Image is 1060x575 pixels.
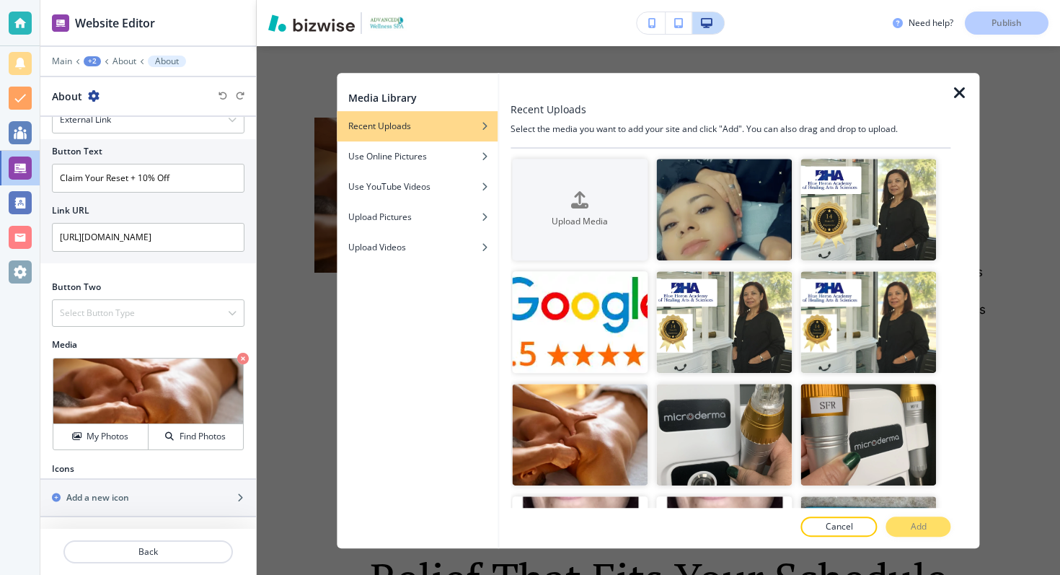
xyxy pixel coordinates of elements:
[337,202,498,232] button: Upload Pictures
[348,241,406,254] h4: Upload Videos
[53,424,149,449] button: My Photos
[52,357,244,451] div: My PhotosFind Photos
[512,159,648,260] button: Upload Media
[52,89,82,104] h2: About
[511,102,586,117] h3: Recent Uploads
[268,14,355,32] img: Bizwise Logo
[63,540,233,563] button: Back
[512,215,648,228] h4: Upload Media
[148,56,186,67] button: About
[337,232,498,263] button: Upload Videos
[801,517,878,537] button: Cancel
[348,90,417,105] h2: Media Library
[52,223,244,252] input: Ex. www.google.com
[65,545,231,558] p: Back
[75,14,155,32] h2: Website Editor
[826,520,853,533] p: Cancel
[112,56,136,66] button: About
[337,172,498,202] button: Use YouTube Videos
[52,281,101,294] h2: Button Two
[52,56,72,66] button: Main
[337,141,498,172] button: Use Online Pictures
[348,150,427,163] h4: Use Online Pictures
[337,111,498,141] button: Recent Uploads
[180,430,226,443] h4: Find Photos
[149,424,243,449] button: Find Photos
[909,17,953,30] h3: Need help?
[87,430,128,443] h4: My Photos
[511,123,950,136] h4: Select the media you want to add your site and click "Add". You can also drag and drop to upload.
[348,211,412,224] h4: Upload Pictures
[40,480,256,516] button: Add a new icon
[84,56,101,66] button: +2
[52,14,69,32] img: editor icon
[348,180,430,193] h4: Use YouTube Videos
[52,204,89,217] h2: Link URL
[60,307,135,320] h4: Select Button Type
[52,338,244,351] h2: Media
[52,462,74,475] h2: Icons
[60,113,111,126] h4: External Link
[348,120,411,133] h4: Recent Uploads
[155,56,179,66] p: About
[66,491,129,504] h2: Add a new icon
[52,145,102,158] h2: Button Text
[368,15,407,30] img: Your Logo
